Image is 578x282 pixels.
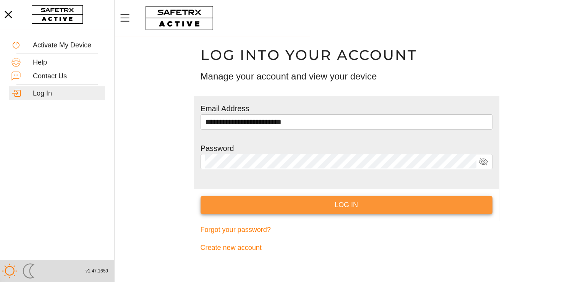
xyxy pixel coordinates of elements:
label: Email Address [201,104,249,113]
img: ContactUs.svg [11,71,21,81]
img: ModeDark.svg [21,263,36,279]
label: Password [201,144,234,152]
button: Menu [118,10,138,26]
button: Log In [201,196,492,214]
img: ModeLight.svg [2,263,17,279]
div: Help [33,58,103,67]
h3: Manage your account and view your device [201,70,492,83]
a: Forgot your password? [201,221,492,239]
div: Contact Us [33,72,103,81]
div: Activate My Device [33,41,103,50]
span: Forgot your password? [201,224,271,236]
button: v1.47.1659 [81,265,113,277]
span: Log In [207,199,486,211]
div: Log In [33,89,103,98]
a: Create new account [201,239,492,257]
h1: Log into your account [201,46,492,64]
span: Create new account [201,242,262,254]
span: v1.47.1659 [86,267,108,275]
img: Help.svg [11,58,21,67]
